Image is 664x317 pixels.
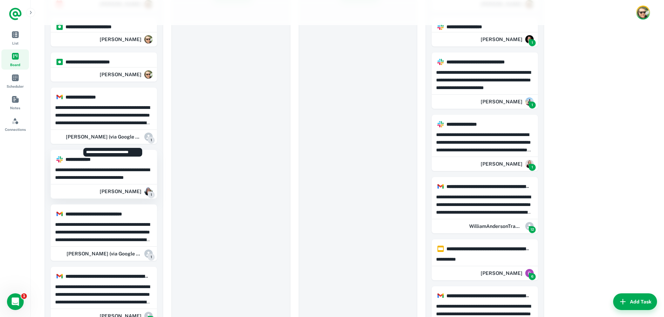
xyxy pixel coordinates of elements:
[10,62,20,68] span: Board
[12,40,18,46] span: List
[481,35,522,43] h6: [PERSON_NAME]
[58,130,153,144] div: Mara Fisher (via Google Drive)
[67,250,142,257] h6: [PERSON_NAME] (via Google Docs)
[529,102,536,109] span: 1
[1,71,29,91] a: Scheduler
[637,7,649,18] img: Karl Chaffey
[100,184,153,198] div: Mara Fisher
[56,273,63,279] img: https://app.briefmatic.com/assets/integrations/gmail.png
[437,24,444,30] img: https://app.briefmatic.com/assets/integrations/slack.png
[1,93,29,113] a: Notes
[636,6,650,19] button: Account button
[437,121,444,127] img: https://app.briefmatic.com/assets/integrations/slack.png
[144,35,153,43] img: ACg8ocJxtPgxB9CwYcqxNp3NkXOFiKU7BGaeZYnb2BbodbsujUE4LIc=s96-c
[525,269,534,277] img: ACg8ocKVJYr79IcbQ25VH4feFwSgEQryyAFqWIeCY6WXnfYECwdyhg=s64
[7,84,24,89] span: Scheduler
[100,35,142,43] h6: [PERSON_NAME]
[148,254,155,261] span: 1
[100,71,142,78] h6: [PERSON_NAME]
[56,211,63,217] img: https://app.briefmatic.com/assets/integrations/gmail.png
[481,32,534,46] div: Stephan Venter
[1,114,29,134] a: Connections
[437,59,444,65] img: https://app.briefmatic.com/assets/integrations/slack.png
[100,32,153,46] div: Karl Chaffey
[21,293,27,299] span: 1
[144,70,153,79] img: ACg8ocJxtPgxB9CwYcqxNp3NkXOFiKU7BGaeZYnb2BbodbsujUE4LIc=s96-c
[469,222,522,230] h6: WilliamAndersonTradify
[529,226,536,233] span: 12
[100,68,153,81] div: Karl Chaffey
[437,183,444,190] img: https://app.briefmatic.com/assets/integrations/gmail.png
[432,239,538,280] div: https://app.briefmatic.com/assets/tasktypes/vnd.google-apps.presentation.png**** **** **** **** *...
[8,7,22,21] a: Logo
[481,157,534,171] div: Kate Smith
[148,191,155,198] span: 1
[437,293,444,299] img: https://app.briefmatic.com/assets/integrations/gmail.png
[1,49,29,70] a: Board
[56,24,63,30] img: https://app.briefmatic.com/assets/integrations/manual.png
[1,28,29,48] a: List
[10,105,20,111] span: Notes
[148,137,155,144] span: 1
[5,127,26,132] span: Connections
[481,160,522,168] h6: [PERSON_NAME]
[467,219,534,233] div: WilliamAndersonTradify
[100,188,142,195] h6: [PERSON_NAME]
[56,59,63,65] img: https://app.briefmatic.com/assets/integrations/manual.png
[529,39,536,46] span: 1
[529,164,536,171] span: 1
[66,133,142,141] h6: [PERSON_NAME] (via Google Drive)
[525,35,534,43] img: 9414610422930_235e5dfca98b80fab92a_72.jpg
[7,293,24,310] iframe: Intercom live chat
[56,94,63,100] img: https://app.briefmatic.com/assets/integrations/gmail.png
[144,187,153,196] img: 5181216134407_47c5885108944dcd54c2_72.jpg
[481,98,522,105] h6: [PERSON_NAME]
[529,273,536,280] span: 6
[525,160,534,168] img: 8976284532787_c011994fe034ccbbb8e4_72.jpg
[613,293,657,310] button: Add Task
[481,95,534,109] div: Bojan Krtolica
[481,266,534,280] div: Genevieve Santillan
[437,246,444,252] img: https://app.briefmatic.com/assets/tasktypes/vnd.google-apps.presentation.png
[432,17,538,47] div: https://app.briefmatic.com/assets/integrations/slack.png**** **** **** *****Stephan Venter
[481,269,522,277] h6: [PERSON_NAME]
[525,97,534,106] img: 7073605979349_a2993b4a334e36653d3a_72.png
[56,156,63,163] img: https://app.briefmatic.com/assets/integrations/slack.png
[59,247,153,261] div: Mara Fisher (via Google Docs)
